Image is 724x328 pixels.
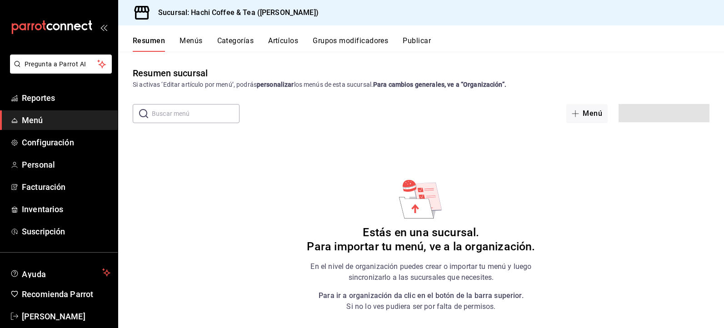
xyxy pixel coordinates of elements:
div: Resumen sucursal [133,66,208,80]
span: Facturación [22,181,110,193]
button: Resumen [133,36,165,52]
h6: Estás en una sucursal. Para importar tu menú, ve a la organización. [307,226,535,254]
span: [PERSON_NAME] [22,310,110,323]
button: Publicar [403,36,431,52]
span: Recomienda Parrot [22,288,110,300]
button: Artículos [268,36,298,52]
a: Pregunta a Parrot AI [6,66,112,75]
button: Grupos modificadores [313,36,388,52]
button: Categorías [217,36,254,52]
p: Si no lo ves pudiera ser por falta de permisos. [319,290,524,312]
button: Menús [180,36,202,52]
button: open_drawer_menu [100,24,107,31]
strong: Para ir a organización da clic en el botón de la barra superior. [319,291,524,300]
div: navigation tabs [133,36,724,52]
span: Reportes [22,92,110,104]
span: Menú [22,114,110,126]
span: Ayuda [22,267,99,278]
div: Si activas ‘Editar artículo por menú’, podrás los menús de esta sucursal. [133,80,709,89]
span: Inventarios [22,203,110,215]
span: Pregunta a Parrot AI [25,60,98,69]
p: En el nivel de organización puedes crear o importar tu menú y luego sincronizarlo a las sucursale... [307,261,536,283]
strong: Para cambios generales, ve a “Organización”. [373,81,506,88]
span: Personal [22,159,110,171]
button: Menú [566,104,608,123]
span: Configuración [22,136,110,149]
h3: Sucursal: Hachi Coffee & Tea ([PERSON_NAME]) [151,7,319,18]
strong: personalizar [257,81,294,88]
input: Buscar menú [152,104,240,123]
span: Suscripción [22,225,110,238]
button: Pregunta a Parrot AI [10,55,112,74]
